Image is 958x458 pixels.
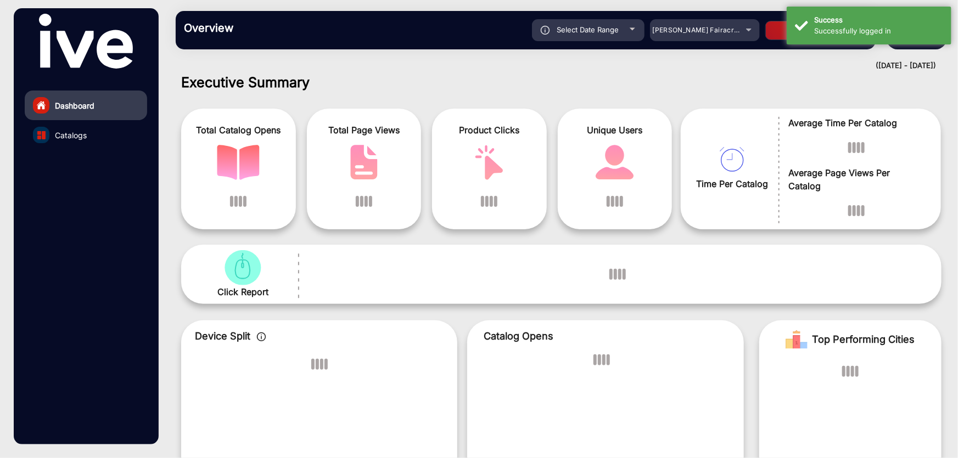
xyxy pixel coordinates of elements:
span: Product Clicks [440,123,539,137]
a: Catalogs [25,120,147,150]
img: catalog [343,145,385,180]
span: [PERSON_NAME] Fairacre Farms [653,26,761,34]
p: Catalog Opens [484,329,727,343]
span: Unique Users [566,123,664,137]
button: Apply [765,21,853,40]
img: icon [257,332,266,341]
div: Successfully logged in [814,26,943,37]
img: home [36,100,46,110]
span: Device Split [195,330,250,342]
span: Dashboard [55,100,94,111]
span: Click Report [217,285,268,298]
span: Average Page Views Per Catalog [789,166,925,193]
img: catalog [217,145,260,180]
img: vmg-logo [39,14,132,69]
span: Average Time Per Catalog [789,116,925,129]
span: Select Date Range [557,25,619,34]
img: catalog [37,131,46,139]
img: icon [541,26,550,35]
img: catalog [593,145,636,180]
div: ([DATE] - [DATE]) [165,60,936,71]
span: Total Catalog Opens [189,123,288,137]
h1: Executive Summary [181,74,942,91]
div: Success [814,15,943,26]
span: Catalogs [55,129,87,141]
img: catalog [221,250,264,285]
img: Rank image [786,329,808,350]
h3: Overview [184,21,338,35]
img: catalog [468,145,511,180]
img: catalog [720,147,744,172]
span: Top Performing Cities [812,329,915,350]
a: Dashboard [25,91,147,120]
span: Total Page Views [315,123,413,137]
